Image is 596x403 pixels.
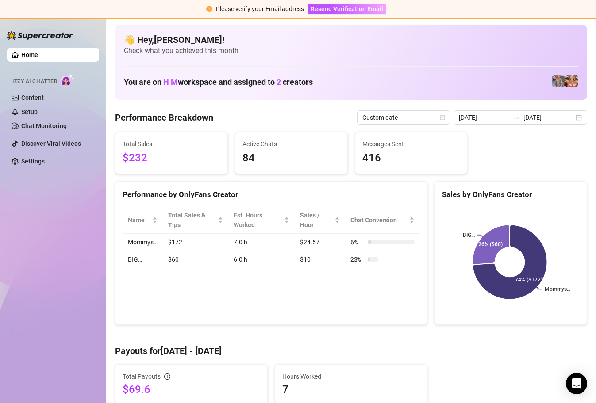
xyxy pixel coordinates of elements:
[300,210,333,230] span: Sales / Hour
[442,189,580,201] div: Sales by OnlyFans Creator
[234,210,282,230] div: Est. Hours Worked
[123,207,163,234] th: Name
[123,139,220,149] span: Total Sales
[163,207,228,234] th: Total Sales & Tips
[459,113,509,122] input: Start date
[311,5,383,12] span: Resend Verification Email
[128,215,150,225] span: Name
[362,111,445,124] span: Custom date
[206,6,212,12] span: exclamation-circle
[566,373,587,394] div: Open Intercom Messenger
[115,345,587,357] h4: Payouts for [DATE] - [DATE]
[295,234,345,251] td: $24.57
[163,234,228,251] td: $172
[345,207,420,234] th: Chat Conversion
[277,77,281,87] span: 2
[21,140,81,147] a: Discover Viral Videos
[362,150,460,167] span: 416
[440,115,445,120] span: calendar
[362,139,460,149] span: Messages Sent
[295,251,345,268] td: $10
[350,255,365,264] span: 23 %
[21,108,38,115] a: Setup
[123,382,260,396] span: $69.6
[228,234,295,251] td: 7.0 h
[21,158,45,165] a: Settings
[228,251,295,268] td: 6.0 h
[242,139,340,149] span: Active Chats
[115,111,213,124] h4: Performance Breakdown
[242,150,340,167] span: 84
[124,34,578,46] h4: 👋 Hey, [PERSON_NAME] !
[350,237,365,247] span: 6 %
[7,31,73,40] img: logo-BBDzfeDw.svg
[282,382,420,396] span: 7
[308,4,386,14] button: Resend Verification Email
[295,207,345,234] th: Sales / Hour
[61,74,74,87] img: AI Chatter
[124,46,578,56] span: Check what you achieved this month
[163,77,178,87] span: H M
[513,114,520,121] span: to
[123,372,161,381] span: Total Payouts
[282,372,420,381] span: Hours Worked
[21,122,67,129] a: Chat Monitoring
[123,251,163,268] td: BIG…
[552,75,565,87] img: pennylondonvip
[12,77,57,86] span: Izzy AI Chatter
[523,113,574,122] input: End date
[123,234,163,251] td: Mommys…
[513,114,520,121] span: swap-right
[565,75,578,87] img: pennylondon
[545,286,570,293] text: Mommys…
[21,51,38,58] a: Home
[21,94,44,101] a: Content
[124,77,313,87] h1: You are on workspace and assigned to creators
[216,4,304,14] div: Please verify your Email address
[123,189,420,201] div: Performance by OnlyFans Creator
[463,232,475,238] text: BIG…
[123,150,220,167] span: $232
[164,373,170,380] span: info-circle
[163,251,228,268] td: $60
[168,210,216,230] span: Total Sales & Tips
[350,215,408,225] span: Chat Conversion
